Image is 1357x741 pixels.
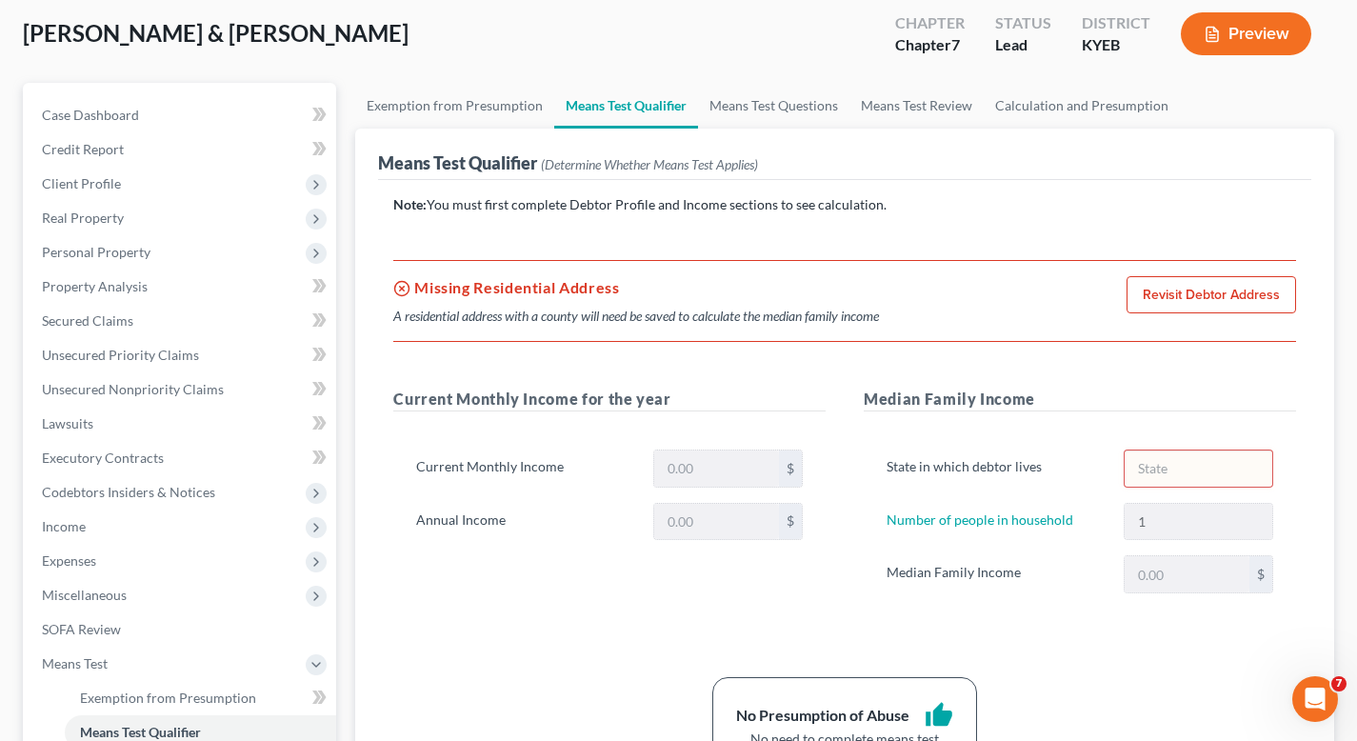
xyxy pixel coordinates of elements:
[895,12,965,34] div: Chapter
[42,312,133,329] span: Secured Claims
[1082,34,1150,56] div: KYEB
[42,107,139,123] span: Case Dashboard
[1082,12,1150,34] div: District
[1125,556,1249,592] input: 0.00
[407,503,643,541] label: Annual Income
[393,388,826,411] h5: Current Monthly Income for the year
[654,504,779,540] input: 0.00
[42,415,93,431] span: Lawsuits
[1181,12,1311,55] button: Preview
[1249,556,1272,592] div: $
[1292,676,1338,722] iframe: Intercom live chat
[42,450,164,466] span: Executory Contracts
[541,156,758,172] span: (Determine Whether Means Test Applies)
[393,196,427,212] strong: Note:
[378,151,758,174] div: Means Test Qualifier
[407,450,643,488] label: Current Monthly Income
[27,304,336,338] a: Secured Claims
[42,621,121,637] span: SOFA Review
[27,98,336,132] a: Case Dashboard
[42,381,224,397] span: Unsecured Nonpriority Claims
[42,552,96,569] span: Expenses
[736,705,909,727] div: No Presumption of Abuse
[42,175,121,191] span: Client Profile
[355,83,554,129] a: Exemption from Presumption
[393,307,879,326] div: A residential address with a county will need be saved to calculate the median family income
[27,407,336,441] a: Lawsuits
[27,441,336,475] a: Executory Contracts
[698,83,849,129] a: Means Test Questions
[42,484,215,500] span: Codebtors Insiders & Notices
[42,244,150,260] span: Personal Property
[895,34,965,56] div: Chapter
[849,83,984,129] a: Means Test Review
[42,278,148,294] span: Property Analysis
[80,690,256,706] span: Exemption from Presumption
[779,504,802,540] div: $
[1125,504,1272,540] input: --
[877,555,1113,593] label: Median Family Income
[1125,451,1272,487] input: State
[42,347,199,363] span: Unsecured Priority Claims
[23,19,409,47] span: [PERSON_NAME] & [PERSON_NAME]
[984,83,1180,129] a: Calculation and Presumption
[42,141,124,157] span: Credit Report
[80,724,201,740] span: Means Test Qualifier
[951,35,960,53] span: 7
[393,276,879,299] h5: Missing Residential Address
[995,12,1051,34] div: Status
[877,450,1113,488] label: State in which debtor lives
[42,518,86,534] span: Income
[995,34,1051,56] div: Lead
[27,612,336,647] a: SOFA Review
[1127,276,1296,314] a: Revisit Debtor Address
[393,195,1296,214] p: You must first complete Debtor Profile and Income sections to see calculation.
[42,587,127,603] span: Miscellaneous
[654,451,779,487] input: 0.00
[27,132,336,167] a: Credit Report
[864,388,1296,411] h5: Median Family Income
[27,270,336,304] a: Property Analysis
[42,210,124,226] span: Real Property
[925,701,953,730] i: thumb_up
[887,511,1073,528] a: Number of people in household
[42,655,108,671] span: Means Test
[1331,676,1347,691] span: 7
[27,338,336,372] a: Unsecured Priority Claims
[554,83,698,129] a: Means Test Qualifier
[65,681,336,715] a: Exemption from Presumption
[27,372,336,407] a: Unsecured Nonpriority Claims
[779,451,802,487] div: $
